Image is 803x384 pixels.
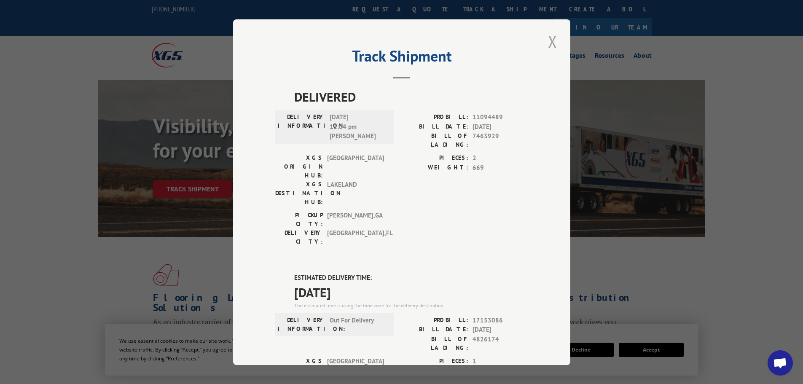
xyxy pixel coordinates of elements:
[402,153,468,163] label: PIECES:
[545,30,560,53] button: Close modal
[275,211,323,228] label: PICKUP CITY:
[275,228,323,246] label: DELIVERY CITY:
[473,315,528,325] span: 17153086
[327,180,384,207] span: LAKELAND
[278,113,325,141] label: DELIVERY INFORMATION:
[327,153,384,180] span: [GEOGRAPHIC_DATA]
[275,180,323,207] label: XGS DESTINATION HUB:
[294,87,528,106] span: DELIVERED
[294,282,528,301] span: [DATE]
[402,113,468,122] label: PROBILL:
[473,113,528,122] span: 11094489
[473,122,528,132] span: [DATE]
[402,163,468,172] label: WEIGHT:
[294,273,528,283] label: ESTIMATED DELIVERY TIME:
[327,228,384,246] span: [GEOGRAPHIC_DATA] , FL
[330,113,387,141] span: [DATE] 12:04 pm [PERSON_NAME]
[402,356,468,366] label: PIECES:
[768,350,793,376] a: Open chat
[330,315,387,333] span: Out For Delivery
[402,122,468,132] label: BILL DATE:
[473,163,528,172] span: 669
[294,301,528,309] div: The estimated time is using the time zone for the delivery destination.
[275,356,323,383] label: XGS ORIGIN HUB:
[327,211,384,228] span: [PERSON_NAME] , GA
[473,356,528,366] span: 1
[275,50,528,66] h2: Track Shipment
[473,132,528,149] span: 7463929
[402,132,468,149] label: BILL OF LADING:
[402,325,468,335] label: BILL DATE:
[473,325,528,335] span: [DATE]
[278,315,325,333] label: DELIVERY INFORMATION:
[327,356,384,383] span: [GEOGRAPHIC_DATA]
[402,334,468,352] label: BILL OF LADING:
[473,334,528,352] span: 4826174
[275,153,323,180] label: XGS ORIGIN HUB:
[402,315,468,325] label: PROBILL:
[473,153,528,163] span: 2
